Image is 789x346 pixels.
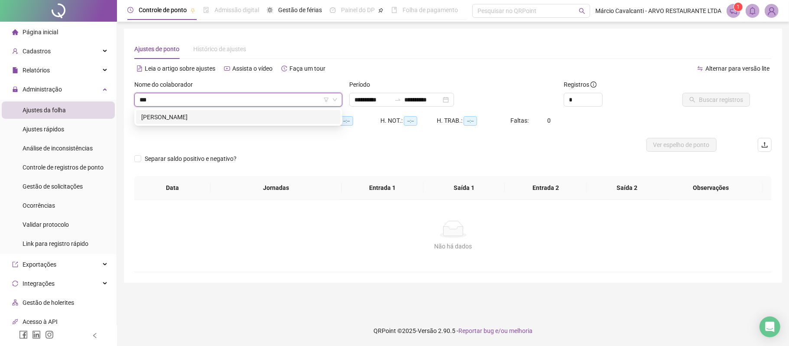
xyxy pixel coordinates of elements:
[737,4,740,10] span: 1
[510,117,530,124] span: Faltas:
[332,97,338,102] span: down
[214,7,259,13] span: Admissão digital
[23,29,58,36] span: Página inicial
[437,116,510,126] div: H. TRAB.:
[139,7,187,13] span: Controle de ponto
[23,202,55,209] span: Ocorrências
[734,3,743,11] sup: 1
[464,116,477,126] span: --:--
[349,80,376,89] label: Período
[289,65,325,72] span: Faça um tour
[666,183,756,193] span: Observações
[136,110,341,124] div: GABRIEL DOS SANTOS SILVA
[232,65,273,72] span: Assista o vídeo
[587,176,668,200] th: Saída 2
[145,242,761,251] div: Não há dados
[23,164,104,171] span: Controle de registros de ponto
[730,7,737,15] span: notification
[564,80,597,89] span: Registros
[659,176,763,200] th: Observações
[141,112,335,122] div: [PERSON_NAME]
[418,327,437,334] span: Versão
[19,330,28,339] span: facebook
[391,7,397,13] span: book
[12,86,18,92] span: lock
[211,176,342,200] th: Jornadas
[267,7,273,13] span: sun
[190,8,195,13] span: pushpin
[403,7,458,13] span: Folha de pagamento
[141,154,240,163] span: Separar saldo positivo e negativo?
[12,29,18,35] span: home
[342,176,423,200] th: Entrada 1
[12,281,18,287] span: sync
[330,7,336,13] span: dashboard
[595,6,721,16] span: Márcio Cavalcanti - ARVO RESTAURANTE LTDA
[134,46,179,52] span: Ajustes de ponto
[23,240,88,247] span: Link para registro rápido
[278,7,322,13] span: Gestão de férias
[117,316,789,346] footer: QRPoint © 2025 - 2.90.5 -
[749,7,757,15] span: bell
[23,299,74,306] span: Gestão de holerites
[23,67,50,74] span: Relatórios
[404,116,417,126] span: --:--
[23,107,66,114] span: Ajustes da folha
[423,176,505,200] th: Saída 1
[12,300,18,306] span: apartment
[203,7,209,13] span: file-done
[92,333,98,339] span: left
[646,138,717,152] button: Ver espelho de ponto
[23,145,93,152] span: Análise de inconsistências
[705,65,770,72] span: Alternar para versão lite
[340,116,353,126] span: --:--
[341,7,375,13] span: Painel do DP
[547,117,551,124] span: 0
[765,4,778,17] img: 52917
[12,319,18,325] span: api
[12,67,18,73] span: file
[760,317,780,337] div: Open Intercom Messenger
[32,330,41,339] span: linkedin
[23,183,83,190] span: Gestão de solicitações
[45,330,54,339] span: instagram
[193,46,246,52] span: Histórico de ajustes
[224,65,230,72] span: youtube
[394,96,401,103] span: swap-right
[697,65,703,72] span: swap
[23,318,58,325] span: Acesso à API
[281,65,287,72] span: history
[134,176,211,200] th: Data
[458,327,532,334] span: Reportar bug e/ou melhoria
[761,141,768,148] span: upload
[127,7,133,13] span: clock-circle
[23,280,55,287] span: Integrações
[23,261,56,268] span: Exportações
[23,221,69,228] span: Validar protocolo
[505,176,586,200] th: Entrada 2
[324,97,329,102] span: filter
[12,48,18,54] span: user-add
[682,93,750,107] button: Buscar registros
[134,80,198,89] label: Nome do colaborador
[394,96,401,103] span: to
[579,8,585,14] span: search
[591,82,597,88] span: info-circle
[378,8,383,13] span: pushpin
[23,126,64,133] span: Ajustes rápidos
[327,116,380,126] div: HE 3:
[145,65,215,72] span: Leia o artigo sobre ajustes
[12,261,18,268] span: export
[136,65,143,72] span: file-text
[380,116,437,126] div: H. NOT.:
[23,86,62,93] span: Administração
[23,48,51,55] span: Cadastros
